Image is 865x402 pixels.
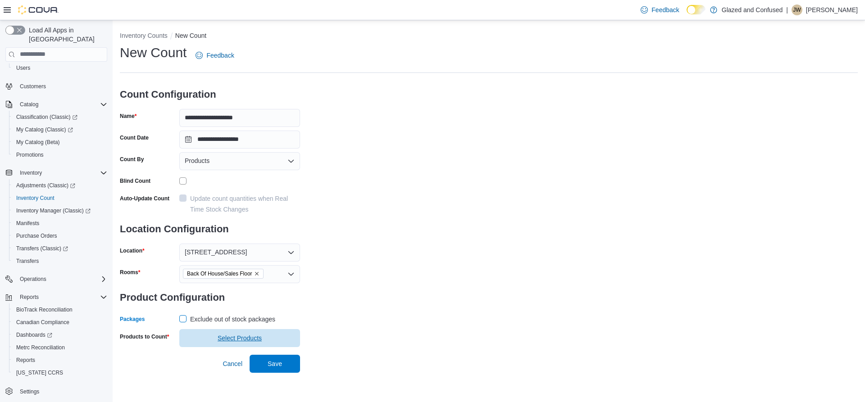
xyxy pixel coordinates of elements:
[13,193,58,203] a: Inventory Count
[16,167,107,178] span: Inventory
[13,124,107,135] span: My Catalog (Classic)
[120,31,858,42] nav: An example of EuiBreadcrumbs
[120,80,300,109] h3: Count Configuration
[175,32,206,39] button: New Count
[223,359,242,368] span: Cancel
[179,131,300,149] input: Press the down key to open a popover containing a calendar.
[16,385,107,397] span: Settings
[13,355,39,366] a: Reports
[2,291,111,303] button: Reports
[16,344,65,351] span: Metrc Reconciliation
[20,169,42,176] span: Inventory
[20,83,46,90] span: Customers
[120,215,300,244] h3: Location Configuration
[9,230,111,242] button: Purchase Orders
[120,269,140,276] label: Rooms
[16,357,35,364] span: Reports
[192,46,237,64] a: Feedback
[637,1,683,19] a: Feedback
[9,149,111,161] button: Promotions
[120,283,300,312] h3: Product Configuration
[2,80,111,93] button: Customers
[16,257,39,265] span: Transfers
[16,194,55,202] span: Inventory Count
[9,123,111,136] a: My Catalog (Classic)
[16,292,107,303] span: Reports
[13,180,107,191] span: Adjustments (Classic)
[16,245,68,252] span: Transfers (Classic)
[16,113,77,121] span: Classification (Classic)
[20,294,39,301] span: Reports
[9,62,111,74] button: Users
[20,276,46,283] span: Operations
[120,134,149,141] label: Count Date
[687,5,706,14] input: Dark Mode
[16,274,107,285] span: Operations
[9,136,111,149] button: My Catalog (Beta)
[792,5,802,15] div: Jeffery Worzalla
[120,32,168,39] button: Inventory Counts
[219,355,246,373] button: Cancel
[13,243,72,254] a: Transfers (Classic)
[651,5,679,14] span: Feedback
[16,81,50,92] a: Customers
[9,316,111,329] button: Canadian Compliance
[183,269,264,279] span: Back Of House/Sales Floor
[190,193,300,215] div: Update count quantities when Real Time Stock Changes
[9,217,111,230] button: Manifests
[13,317,107,328] span: Canadian Compliance
[16,331,52,339] span: Dashboards
[120,195,169,202] label: Auto-Update Count
[9,255,111,267] button: Transfers
[206,51,234,60] span: Feedback
[287,249,295,256] button: Open list of options
[190,314,275,325] div: Exclude out of stock packages
[13,112,81,122] a: Classification (Classic)
[120,113,137,120] label: Name
[2,273,111,285] button: Operations
[268,359,282,368] span: Save
[16,99,107,110] span: Catalog
[13,256,107,266] span: Transfers
[9,303,111,316] button: BioTrack Reconciliation
[9,111,111,123] a: Classification (Classic)
[13,243,107,254] span: Transfers (Classic)
[2,167,111,179] button: Inventory
[13,149,47,160] a: Promotions
[179,329,300,347] button: Select Products
[9,354,111,366] button: Reports
[120,247,145,254] label: Location
[13,367,67,378] a: [US_STATE] CCRS
[16,232,57,239] span: Purchase Orders
[13,256,42,266] a: Transfers
[25,26,107,44] span: Load All Apps in [GEOGRAPHIC_DATA]
[20,388,39,395] span: Settings
[250,355,300,373] button: Save
[13,355,107,366] span: Reports
[13,330,56,340] a: Dashboards
[9,204,111,217] a: Inventory Manager (Classic)
[13,218,43,229] a: Manifests
[16,207,91,214] span: Inventory Manager (Classic)
[13,342,68,353] a: Metrc Reconciliation
[9,192,111,204] button: Inventory Count
[13,304,107,315] span: BioTrack Reconciliation
[16,306,73,313] span: BioTrack Reconciliation
[254,271,259,276] button: Remove Back Of House/Sales Floor from selection in this group
[9,366,111,379] button: [US_STATE] CCRS
[13,367,107,378] span: Washington CCRS
[13,137,107,148] span: My Catalog (Beta)
[13,317,73,328] a: Canadian Compliance
[120,44,187,62] h1: New Count
[786,5,788,15] p: |
[13,342,107,353] span: Metrc Reconciliation
[120,177,150,185] div: Blind Count
[18,5,59,14] img: Cova
[16,99,42,110] button: Catalog
[16,167,46,178] button: Inventory
[9,179,111,192] a: Adjustments (Classic)
[16,182,75,189] span: Adjustments (Classic)
[793,5,801,15] span: JW
[287,158,295,165] button: Open list of options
